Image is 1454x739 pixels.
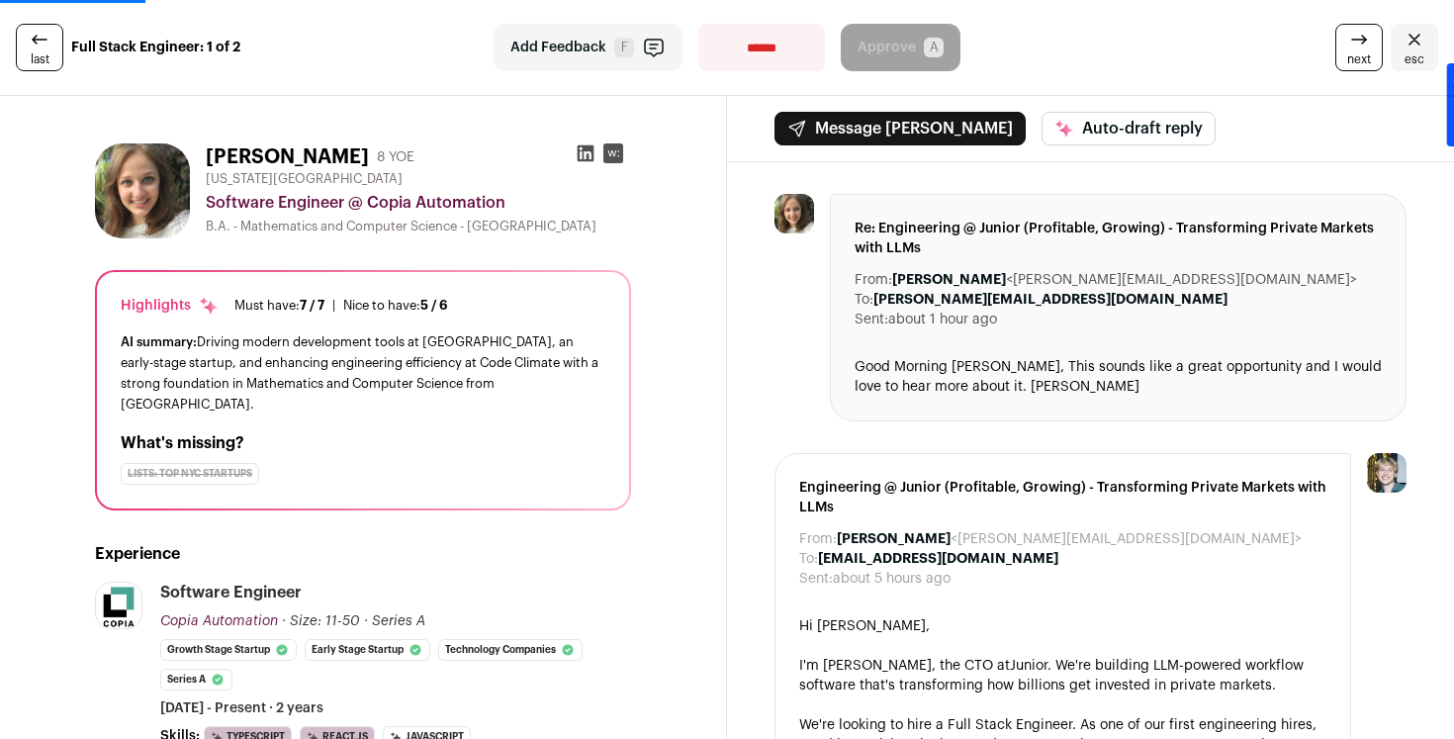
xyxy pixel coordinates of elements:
[160,614,278,628] span: Copia Automation
[799,656,1326,695] div: I'm [PERSON_NAME], the CTO at . We're building LLM-powered workflow software that's transforming ...
[799,569,833,589] dt: Sent:
[873,293,1227,307] b: [PERSON_NAME][EMAIL_ADDRESS][DOMAIN_NAME]
[1335,24,1383,71] a: next
[305,639,430,661] li: Early Stage Startup
[160,669,232,691] li: Series A
[71,38,240,57] strong: Full Stack Engineer: 1 of 2
[160,639,297,661] li: Growth Stage Startup
[343,298,448,314] div: Nice to have:
[364,611,368,631] span: ·
[206,143,369,171] h1: [PERSON_NAME]
[95,542,631,566] h2: Experience
[96,580,141,631] img: ae2eea877e667cea33fe3b6b6175dbadf1d6c25571f4c141295a85e4975d9d89.png
[774,112,1026,145] button: Message [PERSON_NAME]
[206,171,403,187] span: [US_STATE][GEOGRAPHIC_DATA]
[282,614,360,628] span: · Size: 11-50
[121,463,259,485] div: Lists: Top NYC Startups
[16,24,63,71] a: last
[892,273,1006,287] b: [PERSON_NAME]
[833,569,951,589] dd: about 5 hours ago
[837,529,1302,549] dd: <[PERSON_NAME][EMAIL_ADDRESS][DOMAIN_NAME]>
[1405,51,1424,67] span: esc
[799,529,837,549] dt: From:
[855,219,1382,258] span: Re: Engineering @ Junior (Profitable, Growing) - Transforming Private Markets with LLMs
[160,582,302,603] div: Software Engineer
[121,335,197,348] span: AI summary:
[774,194,814,233] img: bfa3c9555210b458e1fea70aefd645043a0dcea2b728877f8c5f01a74dba6266.jpg
[892,270,1357,290] dd: <[PERSON_NAME][EMAIL_ADDRESS][DOMAIN_NAME]>
[855,290,873,310] dt: To:
[1042,112,1216,145] button: Auto-draft reply
[121,331,605,416] div: Driving modern development tools at [GEOGRAPHIC_DATA], an early-stage startup, and enhancing engi...
[438,639,583,661] li: Technology Companies
[1367,453,1407,493] img: 6494470-medium_jpg
[95,143,190,238] img: bfa3c9555210b458e1fea70aefd645043a0dcea2b728877f8c5f01a74dba6266.jpg
[234,298,324,314] div: Must have:
[614,38,634,57] span: F
[206,191,631,215] div: Software Engineer @ Copia Automation
[855,310,888,329] dt: Sent:
[1010,659,1047,673] a: Junior
[510,38,606,57] span: Add Feedback
[234,298,448,314] ul: |
[121,296,219,316] div: Highlights
[1347,51,1371,67] span: next
[837,532,951,546] b: [PERSON_NAME]
[1391,24,1438,71] a: Close
[121,431,605,455] h2: What's missing?
[799,478,1326,517] span: Engineering @ Junior (Profitable, Growing) - Transforming Private Markets with LLMs
[818,552,1058,566] b: [EMAIL_ADDRESS][DOMAIN_NAME]
[372,614,425,628] span: Series A
[206,219,631,234] div: B.A. - Mathematics and Computer Science - [GEOGRAPHIC_DATA]
[31,51,49,67] span: last
[888,310,997,329] dd: about 1 hour ago
[855,270,892,290] dt: From:
[799,549,818,569] dt: To:
[300,299,324,312] span: 7 / 7
[855,357,1382,397] div: Good Morning [PERSON_NAME], This sounds like a great opportunity and I would love to hear more ab...
[420,299,448,312] span: 5 / 6
[160,698,323,718] span: [DATE] - Present · 2 years
[799,616,1326,636] div: Hi [PERSON_NAME],
[494,24,682,71] button: Add Feedback F
[377,147,414,167] div: 8 YOE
